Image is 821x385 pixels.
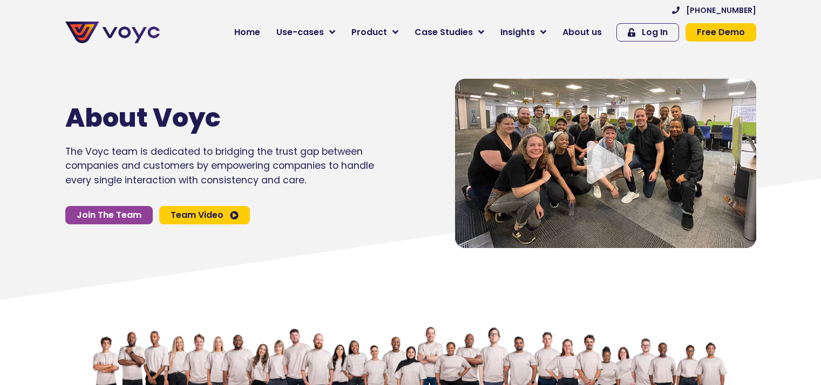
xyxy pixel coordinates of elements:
[500,26,535,39] span: Insights
[554,22,610,43] a: About us
[351,26,387,39] span: Product
[686,23,756,42] a: Free Demo
[642,28,668,37] span: Log In
[65,22,160,43] img: voyc-full-logo
[406,22,492,43] a: Case Studies
[415,26,473,39] span: Case Studies
[65,102,342,134] h1: About Voyc
[226,22,268,43] a: Home
[697,28,745,37] span: Free Demo
[686,6,756,14] span: [PHONE_NUMBER]
[268,22,343,43] a: Use-cases
[65,206,153,224] a: Join The Team
[65,145,374,187] p: The Voyc team is dedicated to bridging the trust gap between companies and customers by empowerin...
[159,206,250,224] a: Team Video
[672,6,756,14] a: [PHONE_NUMBER]
[276,26,324,39] span: Use-cases
[77,211,141,219] span: Join The Team
[234,26,260,39] span: Home
[171,211,223,219] span: Team Video
[562,26,602,39] span: About us
[616,23,679,42] a: Log In
[343,22,406,43] a: Product
[584,141,627,185] div: Video play button
[492,22,554,43] a: Insights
